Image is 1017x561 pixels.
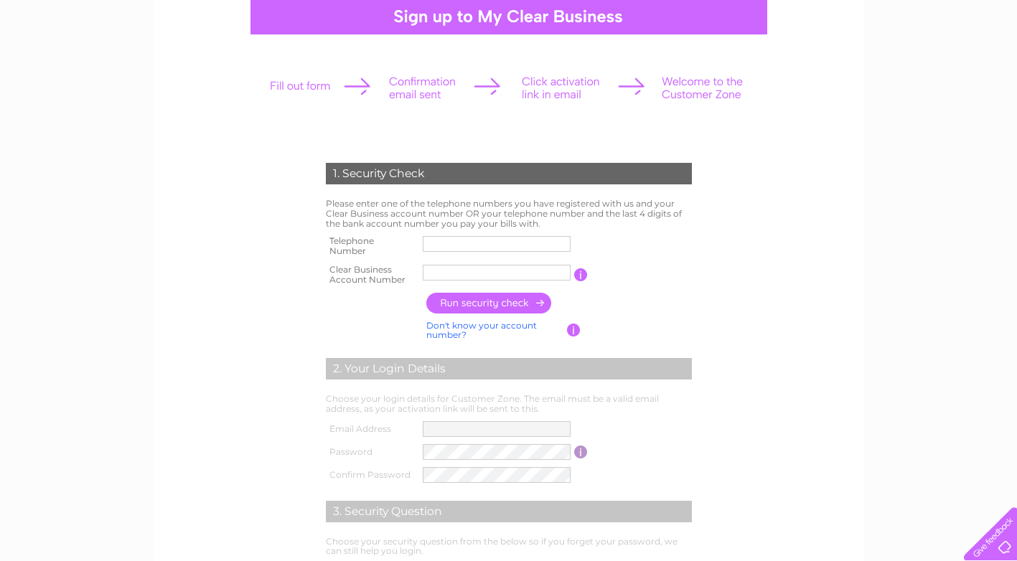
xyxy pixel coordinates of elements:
a: Don't know your account number? [426,320,537,341]
td: Choose your security question from the below so if you forget your password, we can still help yo... [322,533,695,560]
a: Telecoms [892,61,935,72]
th: Confirm Password [322,463,420,486]
a: Blog [944,61,965,72]
th: Email Address [322,418,420,440]
td: Please enter one of the telephone numbers you have registered with us and your Clear Business acc... [322,195,695,232]
th: Clear Business Account Number [322,260,420,289]
img: logo.png [36,37,109,81]
input: Information [574,445,588,458]
a: Water [816,61,843,72]
div: 2. Your Login Details [326,358,692,379]
input: Information [567,324,581,336]
a: Energy [852,61,884,72]
div: Clear Business is a trading name of Verastar Limited (registered in [GEOGRAPHIC_DATA] No. 3667643... [170,8,848,70]
th: Password [322,440,420,463]
a: 0333 014 3131 [746,7,845,25]
div: 1. Security Check [326,163,692,184]
a: Contact [973,61,1008,72]
input: Information [574,268,588,281]
div: 3. Security Question [326,501,692,522]
td: Choose your login details for Customer Zone. The email must be a valid email address, as your act... [322,390,695,418]
th: Telephone Number [322,232,420,260]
